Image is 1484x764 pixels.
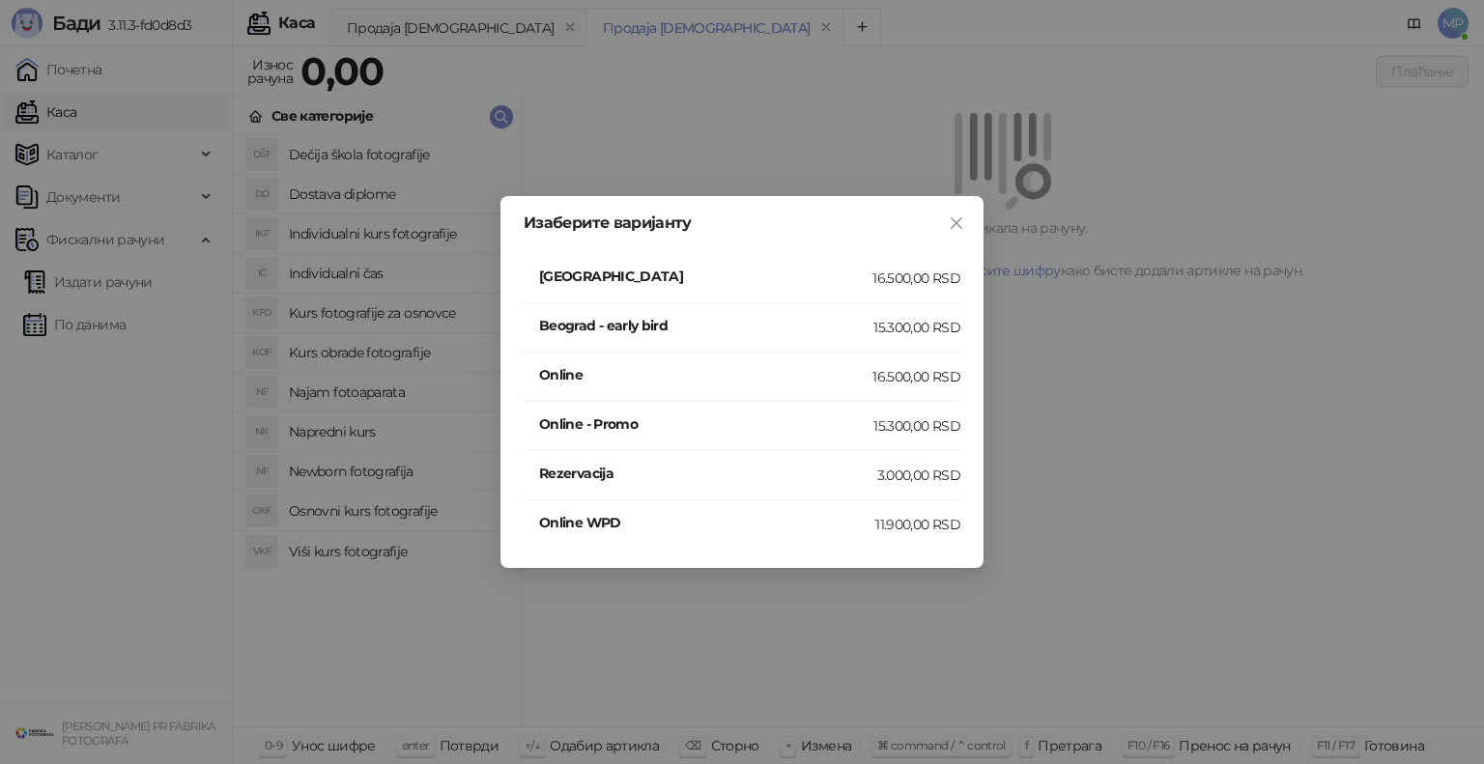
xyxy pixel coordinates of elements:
button: Close [941,208,972,239]
div: 11.900,00 RSD [875,514,960,535]
span: close [949,215,964,231]
h4: Online - Promo [539,413,873,435]
div: 16.500,00 RSD [872,268,960,289]
div: Изаберите варијанту [524,215,960,231]
div: 15.300,00 RSD [873,415,960,437]
h4: Online WPD [539,512,875,533]
div: 16.500,00 RSD [872,366,960,387]
h4: Beograd - early bird [539,315,873,336]
div: 3.000,00 RSD [877,465,960,486]
h4: Online [539,364,872,385]
h4: Rezervacija [539,463,877,484]
span: Close [941,215,972,231]
h4: [GEOGRAPHIC_DATA] [539,266,872,287]
div: 15.300,00 RSD [873,317,960,338]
